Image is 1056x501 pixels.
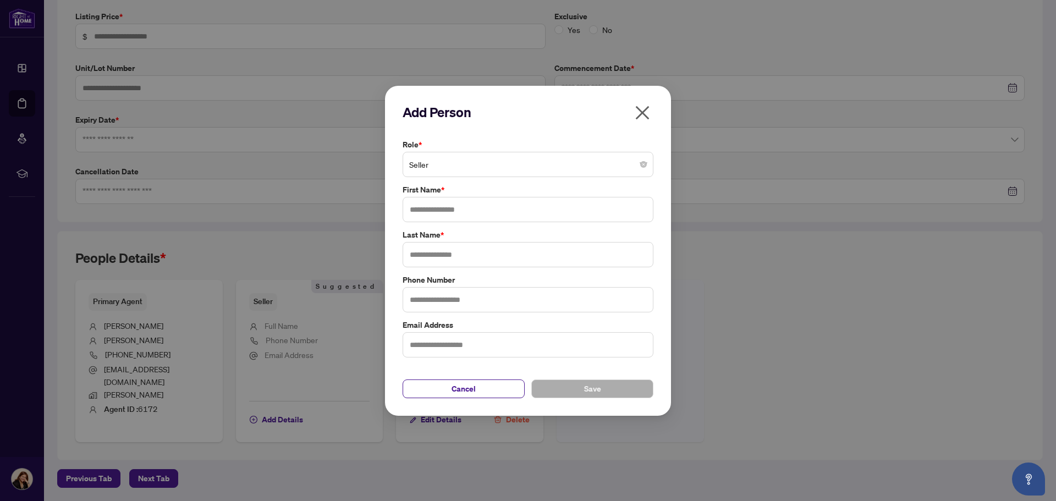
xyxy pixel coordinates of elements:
[1012,463,1045,496] button: Open asap
[403,229,653,241] label: Last Name
[531,379,653,398] button: Save
[403,273,653,285] label: Phone Number
[403,139,653,151] label: Role
[403,103,653,121] h2: Add Person
[403,184,653,196] label: First Name
[452,379,476,397] span: Cancel
[403,318,653,331] label: Email Address
[634,104,651,122] span: close
[409,154,647,175] span: Seller
[403,379,525,398] button: Cancel
[640,161,647,168] span: close-circle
